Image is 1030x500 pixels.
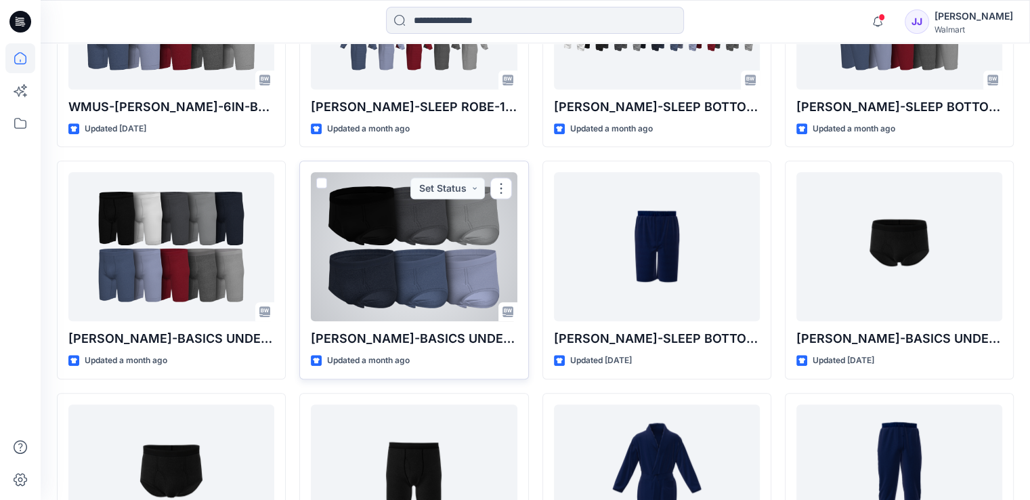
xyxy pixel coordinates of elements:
[311,329,517,348] p: [PERSON_NAME]-BASICS UNDERWEAR BRIEF MID-RISE COTTON STRETCH 6PK-100151038
[311,172,517,321] a: George-BASICS UNDERWEAR BRIEF MID-RISE COTTON STRETCH 6PK-100151038
[570,122,653,136] p: Updated a month ago
[570,354,632,368] p: Updated [DATE]
[311,98,517,117] p: [PERSON_NAME]-SLEEP ROBE-100151009
[68,329,274,348] p: [PERSON_NAME]-BASICS UNDERWEAR BOXER BRIEF COTTON STRETCH 9 6PK-100151045
[935,8,1013,24] div: [PERSON_NAME]
[796,172,1002,321] a: George-BASICS UNDERWEAR BRIEF MID-RISE COTTON STRETCH 6PK-100151038
[327,354,410,368] p: Updated a month ago
[327,122,410,136] p: Updated a month ago
[554,172,760,321] a: George-SLEEP BOTTOMS 2 PK SHORTS-100150734
[68,98,274,117] p: WMUS-[PERSON_NAME]-6IN-BOXER-N1
[85,122,146,136] p: Updated [DATE]
[796,329,1002,348] p: [PERSON_NAME]-BASICS UNDERWEAR BRIEF MID-RISE COTTON STRETCH 6PK-100151038
[905,9,929,34] div: JJ
[554,98,760,117] p: [PERSON_NAME]-SLEEP BOTTOMS PANT-100150736
[68,172,274,321] a: George-BASICS UNDERWEAR BOXER BRIEF COTTON STRETCH 9 6PK-100151045
[554,329,760,348] p: [PERSON_NAME]-SLEEP BOTTOMS 2 PK SHORTS-100150734
[85,354,167,368] p: Updated a month ago
[796,98,1002,117] p: [PERSON_NAME]-SLEEP BOTTOMS 2 PK SHORTS-100150734
[813,122,895,136] p: Updated a month ago
[935,24,1013,35] div: Walmart
[813,354,874,368] p: Updated [DATE]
